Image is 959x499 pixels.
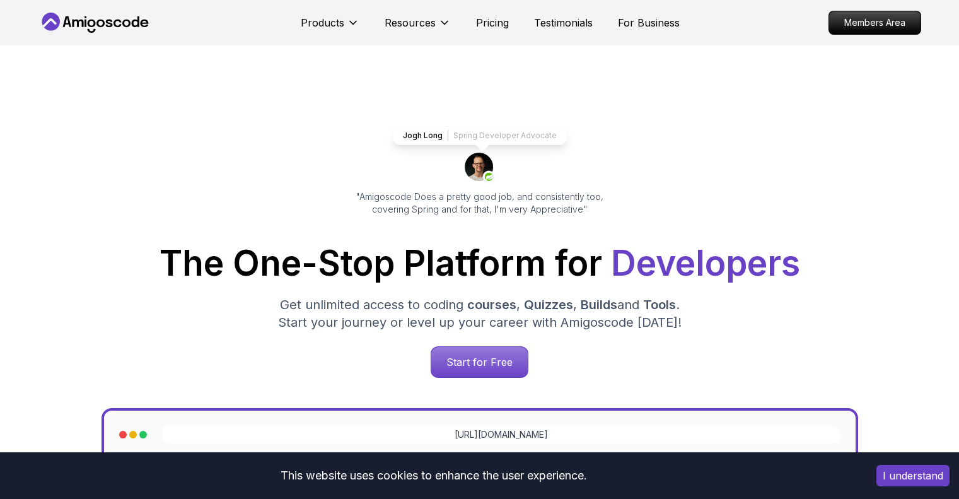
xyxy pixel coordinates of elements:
[385,15,451,40] button: Resources
[618,15,680,30] a: For Business
[476,15,509,30] a: Pricing
[431,347,528,377] p: Start for Free
[268,296,692,331] p: Get unlimited access to coding , , and . Start your journey or level up your career with Amigosco...
[876,465,950,486] button: Accept cookies
[431,346,528,378] a: Start for Free
[403,131,443,141] p: Jogh Long
[524,297,573,312] span: Quizzes
[453,131,557,141] p: Spring Developer Advocate
[339,191,621,216] p: "Amigoscode Does a pretty good job, and consistently too, covering Spring and for that, I'm very ...
[467,297,516,312] span: courses
[301,15,359,40] button: Products
[465,153,495,183] img: josh long
[9,462,857,490] div: This website uses cookies to enhance the user experience.
[49,246,911,281] h1: The One-Stop Platform for
[385,15,436,30] p: Resources
[534,15,593,30] a: Testimonials
[611,242,800,284] span: Developers
[829,11,921,34] p: Members Area
[643,297,676,312] span: Tools
[301,15,344,30] p: Products
[581,297,617,312] span: Builds
[455,428,548,441] a: [URL][DOMAIN_NAME]
[828,11,921,35] a: Members Area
